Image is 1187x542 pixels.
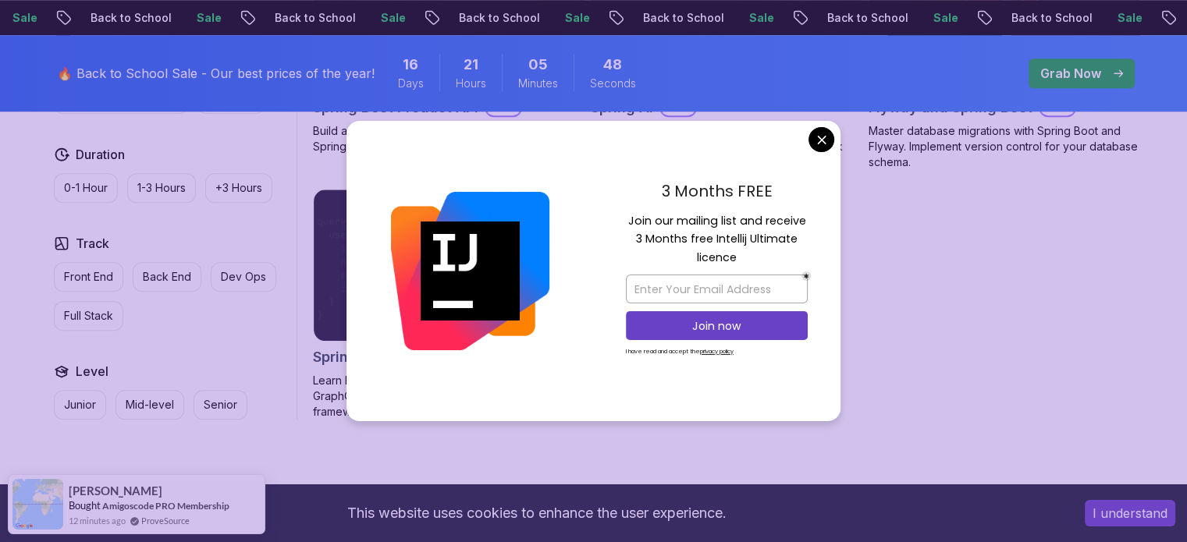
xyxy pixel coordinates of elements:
[1040,64,1101,83] p: Grab Now
[76,145,125,164] h2: Duration
[102,500,229,512] a: Amigoscode PRO Membership
[313,123,585,154] p: Build a fully functional Product API from scratch with Spring Boot.
[205,173,272,203] button: +3 Hours
[204,397,237,413] p: Senior
[528,54,548,76] span: 5 Minutes
[313,373,585,420] p: Learn how to build efficient, flexible APIs using GraphQL and integrate them with modern front-en...
[127,173,196,203] button: 1-3 Hours
[54,262,123,292] button: Front End
[69,499,101,512] span: Bought
[808,10,914,26] p: Back to School
[221,269,266,285] p: Dev Ops
[211,262,276,292] button: Dev Ops
[54,301,123,331] button: Full Stack
[54,173,118,203] button: 0-1 Hour
[137,180,186,196] p: 1-3 Hours
[603,54,622,76] span: 48 Seconds
[398,76,424,91] span: Days
[1098,10,1148,26] p: Sale
[992,10,1098,26] p: Back to School
[177,10,227,26] p: Sale
[71,10,177,26] p: Back to School
[730,10,780,26] p: Sale
[464,54,478,76] span: 21 Hours
[143,269,191,285] p: Back End
[456,76,486,91] span: Hours
[116,390,184,420] button: Mid-level
[12,496,1061,530] div: This website uses cookies to enhance the user experience.
[64,269,113,285] p: Front End
[12,479,63,530] img: provesource social proof notification image
[64,180,108,196] p: 0-1 Hour
[194,390,247,420] button: Senior
[54,390,106,420] button: Junior
[518,76,558,91] span: Minutes
[76,234,109,253] h2: Track
[133,262,201,292] button: Back End
[403,54,418,76] span: 16 Days
[69,514,126,527] span: 12 minutes ago
[1085,500,1175,526] button: Accept cookies
[624,10,730,26] p: Back to School
[215,180,262,196] p: +3 Hours
[64,308,113,324] p: Full Stack
[64,397,96,413] p: Junior
[126,397,174,413] p: Mid-level
[590,76,636,91] span: Seconds
[76,362,108,381] h2: Level
[69,484,162,498] span: [PERSON_NAME]
[361,10,411,26] p: Sale
[57,64,375,83] p: 🔥 Back to School Sale - Our best prices of the year!
[314,190,584,341] img: Spring for GraphQL card
[914,10,964,26] p: Sale
[313,346,446,368] h2: Spring for GraphQL
[255,10,361,26] p: Back to School
[546,10,595,26] p: Sale
[313,189,585,420] a: Spring for GraphQL card1.17hSpring for GraphQLProLearn how to build efficient, flexible APIs usin...
[869,123,1140,170] p: Master database migrations with Spring Boot and Flyway. Implement version control for your databa...
[439,10,546,26] p: Back to School
[141,514,190,527] a: ProveSource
